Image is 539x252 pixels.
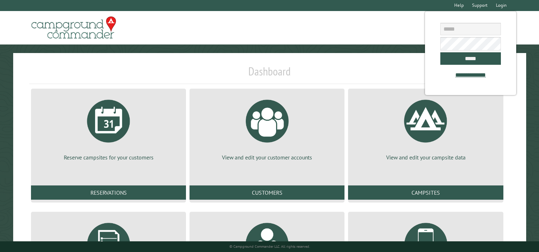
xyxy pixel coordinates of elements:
a: Reservations [31,185,186,200]
p: View and edit your customer accounts [198,153,336,161]
img: Campground Commander [29,14,118,42]
h1: Dashboard [29,64,510,84]
a: View and edit your customer accounts [198,94,336,161]
p: Reserve campsites for your customers [40,153,177,161]
a: Customers [190,185,344,200]
p: View and edit your campsite data [357,153,494,161]
a: Reserve campsites for your customers [40,94,177,161]
small: © Campground Commander LLC. All rights reserved. [229,244,310,249]
a: Campsites [348,185,503,200]
a: View and edit your campsite data [357,94,494,161]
